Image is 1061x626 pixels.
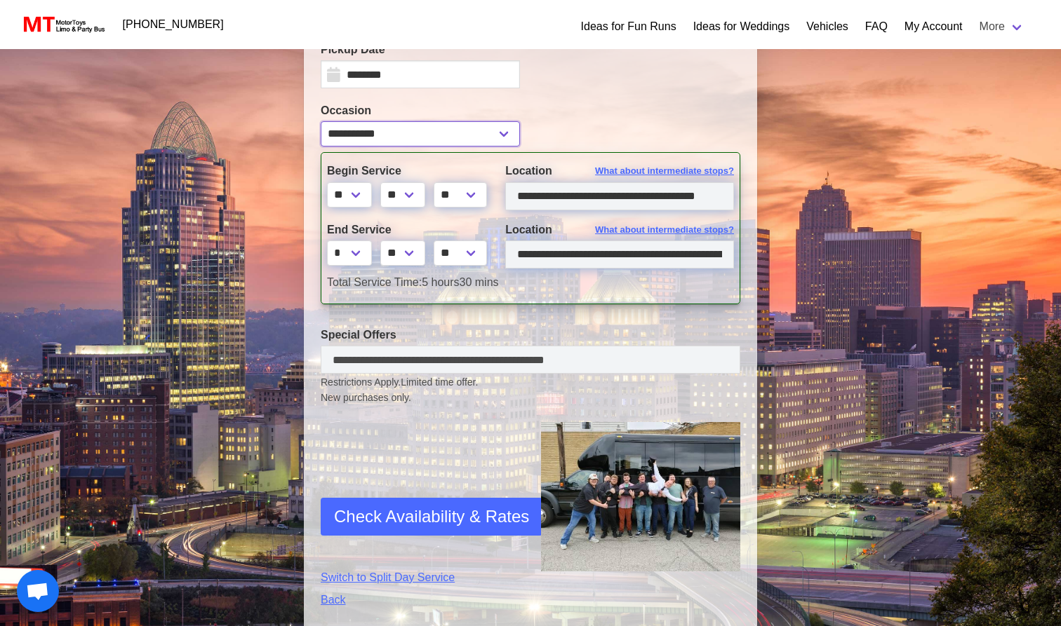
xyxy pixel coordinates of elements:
img: MotorToys Logo [20,15,106,34]
span: What about intermediate stops? [595,164,734,178]
a: Ideas for Fun Runs [581,18,676,35]
label: Begin Service [327,163,484,179]
span: Limited time offer. [401,375,478,390]
span: New purchases only. [321,390,740,405]
button: Check Availability & Rates [321,498,542,536]
iframe: reCAPTCHA [321,439,534,544]
label: Pickup Date [321,41,520,58]
a: Back [321,592,520,608]
div: 5 hours [316,274,745,291]
a: Switch to Split Day Service [321,569,520,586]
a: My Account [905,18,963,35]
label: Occasion [321,102,520,119]
a: [PHONE_NUMBER] [114,11,232,39]
img: Driver-held-by-customers-2.jpg [541,422,740,571]
a: Vehicles [806,18,848,35]
span: Location [505,224,552,236]
label: Special Offers [321,327,740,343]
span: Check Availability & Rates [334,504,529,529]
span: 30 mins [460,276,499,288]
small: Restrictions Apply. [321,376,740,405]
span: Total Service Time: [327,276,422,288]
a: Open chat [17,570,59,612]
label: End Service [327,222,484,238]
a: Ideas for Weddings [693,18,790,35]
a: FAQ [865,18,888,35]
span: What about intermediate stops? [595,223,734,237]
a: More [971,13,1033,41]
span: Location [505,165,552,177]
